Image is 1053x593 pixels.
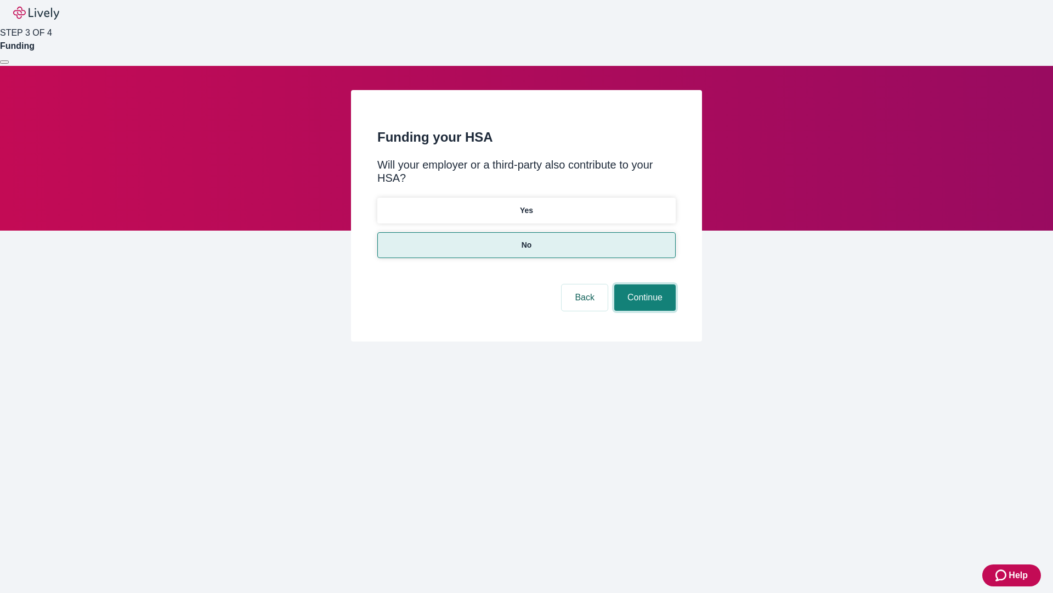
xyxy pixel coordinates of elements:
[522,239,532,251] p: No
[377,158,676,184] div: Will your employer or a third-party also contribute to your HSA?
[614,284,676,311] button: Continue
[982,564,1041,586] button: Zendesk support iconHelp
[377,127,676,147] h2: Funding your HSA
[1009,569,1028,582] span: Help
[562,284,608,311] button: Back
[13,7,59,20] img: Lively
[377,198,676,223] button: Yes
[995,569,1009,582] svg: Zendesk support icon
[520,205,533,216] p: Yes
[377,232,676,258] button: No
